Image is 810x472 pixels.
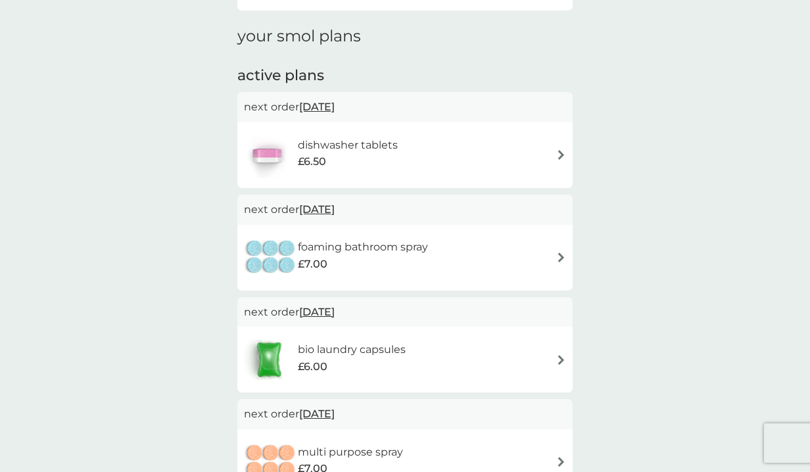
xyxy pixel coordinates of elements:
p: next order [244,406,566,423]
img: foaming bathroom spray [244,235,298,281]
span: [DATE] [299,94,335,120]
h6: multi purpose spray [298,444,403,461]
span: £6.00 [298,358,327,375]
img: arrow right [556,355,566,365]
h2: active plans [237,66,573,86]
span: £7.00 [298,256,327,273]
h6: dishwasher tablets [298,137,398,154]
p: next order [244,99,566,116]
p: next order [244,304,566,321]
span: [DATE] [299,401,335,427]
p: next order [244,201,566,218]
img: dishwasher tablets [244,132,290,178]
img: arrow right [556,252,566,262]
img: bio laundry capsules [244,337,294,383]
span: [DATE] [299,197,335,222]
span: [DATE] [299,299,335,325]
h6: foaming bathroom spray [298,239,428,256]
h6: bio laundry capsules [298,341,406,358]
span: £6.50 [298,153,326,170]
img: arrow right [556,150,566,160]
img: arrow right [556,457,566,467]
h1: your smol plans [237,27,573,46]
